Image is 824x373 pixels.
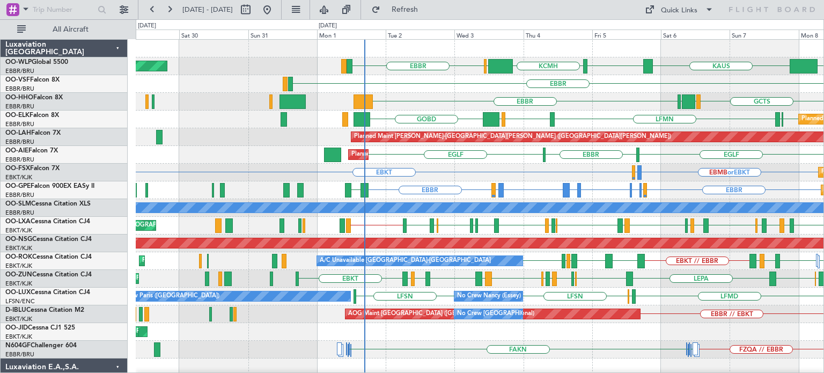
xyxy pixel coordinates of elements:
div: Fri 29 [111,30,179,39]
div: AOG Maint [GEOGRAPHIC_DATA] ([GEOGRAPHIC_DATA] National) [348,306,534,322]
a: EBKT/KJK [5,173,32,181]
a: EBKT/KJK [5,244,32,252]
span: OO-ZUN [5,272,32,278]
a: OO-SLMCessna Citation XLS [5,201,91,207]
a: N604GFChallenger 604 [5,342,77,349]
span: OO-GPE [5,183,31,189]
div: Mon 1 [317,30,386,39]
div: Planned Maint Kortrijk-[GEOGRAPHIC_DATA] [136,324,261,340]
a: EBBR/BRU [5,350,34,359]
div: Sun 7 [730,30,798,39]
a: EBBR/BRU [5,191,34,199]
span: D-IBLU [5,307,26,313]
a: OO-JIDCessna CJ1 525 [5,325,75,331]
a: EBBR/BRU [5,138,34,146]
span: N604GF [5,342,31,349]
div: No Crew Nancy (Essey) [457,288,521,304]
span: OO-FSX [5,165,30,172]
span: All Aircraft [28,26,113,33]
span: OO-LUX [5,289,31,296]
a: OO-GPEFalcon 900EX EASy II [5,183,94,189]
a: EBKT/KJK [5,280,32,288]
div: Sat 30 [179,30,248,39]
span: OO-WLP [5,59,32,65]
span: OO-NSG [5,236,32,243]
a: EBBR/BRU [5,85,34,93]
a: OO-HHOFalcon 8X [5,94,63,101]
a: EBBR/BRU [5,103,34,111]
span: OO-ELK [5,112,30,119]
div: Planned Maint [PERSON_NAME]-[GEOGRAPHIC_DATA][PERSON_NAME] ([GEOGRAPHIC_DATA][PERSON_NAME]) [354,129,671,145]
span: OO-LAH [5,130,31,136]
div: Quick Links [661,5,697,16]
a: EBKT/KJK [5,262,32,270]
div: Wed 3 [454,30,523,39]
a: EBKT/KJK [5,226,32,235]
span: OO-HHO [5,94,33,101]
button: Refresh [366,1,431,18]
span: OO-JID [5,325,28,331]
a: EBKT/KJK [5,315,32,323]
span: OO-SLM [5,201,31,207]
a: EBBR/BRU [5,67,34,75]
div: Tue 2 [386,30,454,39]
div: [DATE] [319,21,337,31]
a: OO-LAHFalcon 7X [5,130,61,136]
input: Trip Number [33,2,94,18]
a: OO-LUXCessna Citation CJ4 [5,289,90,296]
div: Thu 4 [524,30,592,39]
div: Fri 5 [592,30,661,39]
span: OO-LXA [5,218,31,225]
span: [DATE] - [DATE] [182,5,233,14]
button: All Aircraft [12,21,116,38]
a: OO-ZUNCessna Citation CJ4 [5,272,92,278]
a: OO-WLPGlobal 5500 [5,59,68,65]
a: OO-VSFFalcon 8X [5,77,60,83]
span: OO-AIE [5,148,28,154]
span: OO-ROK [5,254,32,260]
a: EBBR/BRU [5,156,34,164]
div: Planned Maint Kortrijk-[GEOGRAPHIC_DATA] [142,253,267,269]
a: OO-NSGCessna Citation CJ4 [5,236,92,243]
a: EBBR/BRU [5,120,34,128]
a: OO-LXACessna Citation CJ4 [5,218,90,225]
a: EBKT/KJK [5,333,32,341]
span: Refresh [382,6,428,13]
a: OO-AIEFalcon 7X [5,148,58,154]
a: EBBR/BRU [5,209,34,217]
div: Planned Maint [GEOGRAPHIC_DATA] ([GEOGRAPHIC_DATA]) [351,147,520,163]
span: OO-VSF [5,77,30,83]
div: No Crew [GEOGRAPHIC_DATA] ([GEOGRAPHIC_DATA] National) [457,306,637,322]
div: A/C Unavailable [GEOGRAPHIC_DATA]-[GEOGRAPHIC_DATA] [320,253,491,269]
a: LFSN/ENC [5,297,35,305]
div: No Crew Paris ([GEOGRAPHIC_DATA]) [113,288,219,304]
button: Quick Links [639,1,719,18]
div: [DATE] [138,21,156,31]
div: Planned Maint Kortrijk-[GEOGRAPHIC_DATA] [136,270,261,287]
a: D-IBLUCessna Citation M2 [5,307,84,313]
div: Sun 31 [248,30,317,39]
a: OO-ELKFalcon 8X [5,112,59,119]
a: OO-ROKCessna Citation CJ4 [5,254,92,260]
a: OO-FSXFalcon 7X [5,165,60,172]
div: Sat 6 [661,30,730,39]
